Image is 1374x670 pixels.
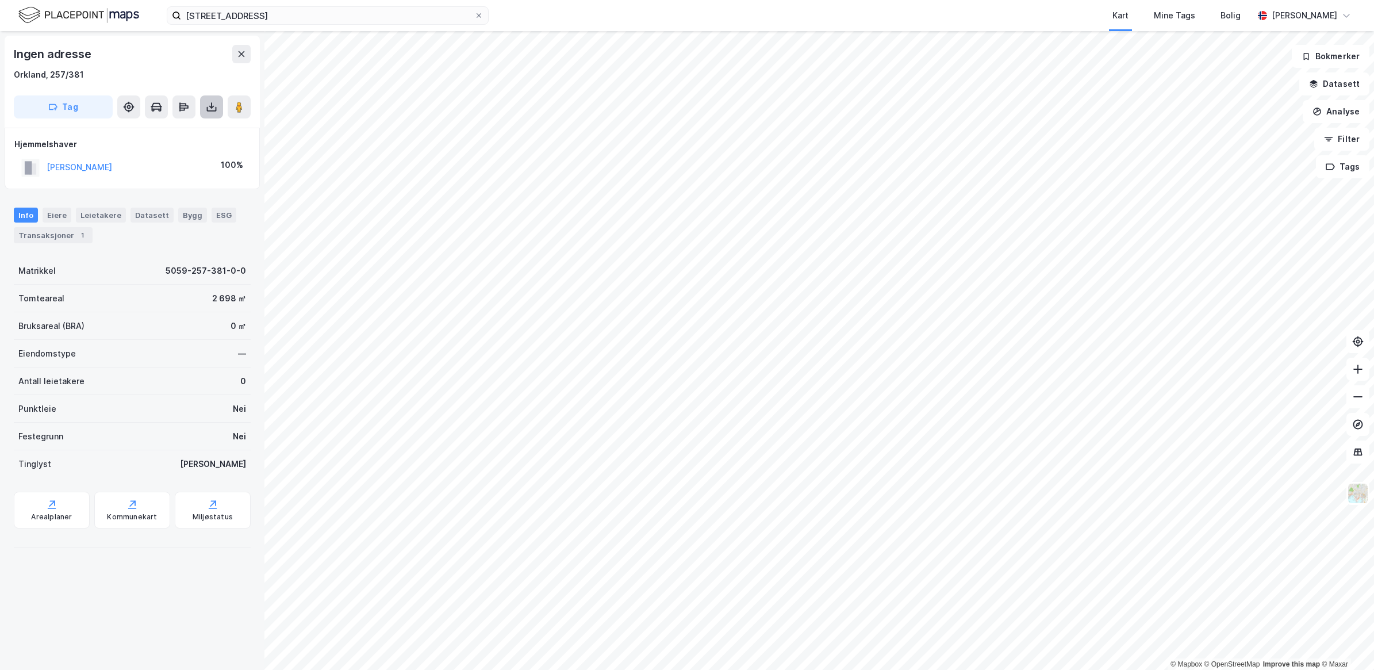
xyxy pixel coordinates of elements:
[1272,9,1337,22] div: [PERSON_NAME]
[1317,615,1374,670] iframe: Chat Widget
[107,512,157,522] div: Kommunekart
[1263,660,1320,668] a: Improve this map
[212,208,236,223] div: ESG
[1154,9,1195,22] div: Mine Tags
[240,374,246,388] div: 0
[14,95,113,118] button: Tag
[1221,9,1241,22] div: Bolig
[1292,45,1369,68] button: Bokmerker
[231,319,246,333] div: 0 ㎡
[193,512,233,522] div: Miljøstatus
[1299,72,1369,95] button: Datasett
[1317,615,1374,670] div: Kontrollprogram for chat
[14,208,38,223] div: Info
[212,292,246,305] div: 2 698 ㎡
[178,208,207,223] div: Bygg
[14,45,93,63] div: Ingen adresse
[238,347,246,361] div: —
[14,137,250,151] div: Hjemmelshaver
[18,430,63,443] div: Festegrunn
[18,5,139,25] img: logo.f888ab2527a4732fd821a326f86c7f29.svg
[1316,155,1369,178] button: Tags
[1347,483,1369,504] img: Z
[233,402,246,416] div: Nei
[18,374,85,388] div: Antall leietakere
[1170,660,1202,668] a: Mapbox
[233,430,246,443] div: Nei
[18,402,56,416] div: Punktleie
[18,292,64,305] div: Tomteareal
[18,264,56,278] div: Matrikkel
[18,347,76,361] div: Eiendomstype
[180,457,246,471] div: [PERSON_NAME]
[181,7,474,24] input: Søk på adresse, matrikkel, gårdeiere, leietakere eller personer
[1303,100,1369,123] button: Analyse
[43,208,71,223] div: Eiere
[14,227,93,243] div: Transaksjoner
[1112,9,1129,22] div: Kart
[14,68,84,82] div: Orkland, 257/381
[76,229,88,241] div: 1
[31,512,72,522] div: Arealplaner
[221,158,243,172] div: 100%
[18,457,51,471] div: Tinglyst
[166,264,246,278] div: 5059-257-381-0-0
[1314,128,1369,151] button: Filter
[1204,660,1260,668] a: OpenStreetMap
[131,208,174,223] div: Datasett
[18,319,85,333] div: Bruksareal (BRA)
[76,208,126,223] div: Leietakere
